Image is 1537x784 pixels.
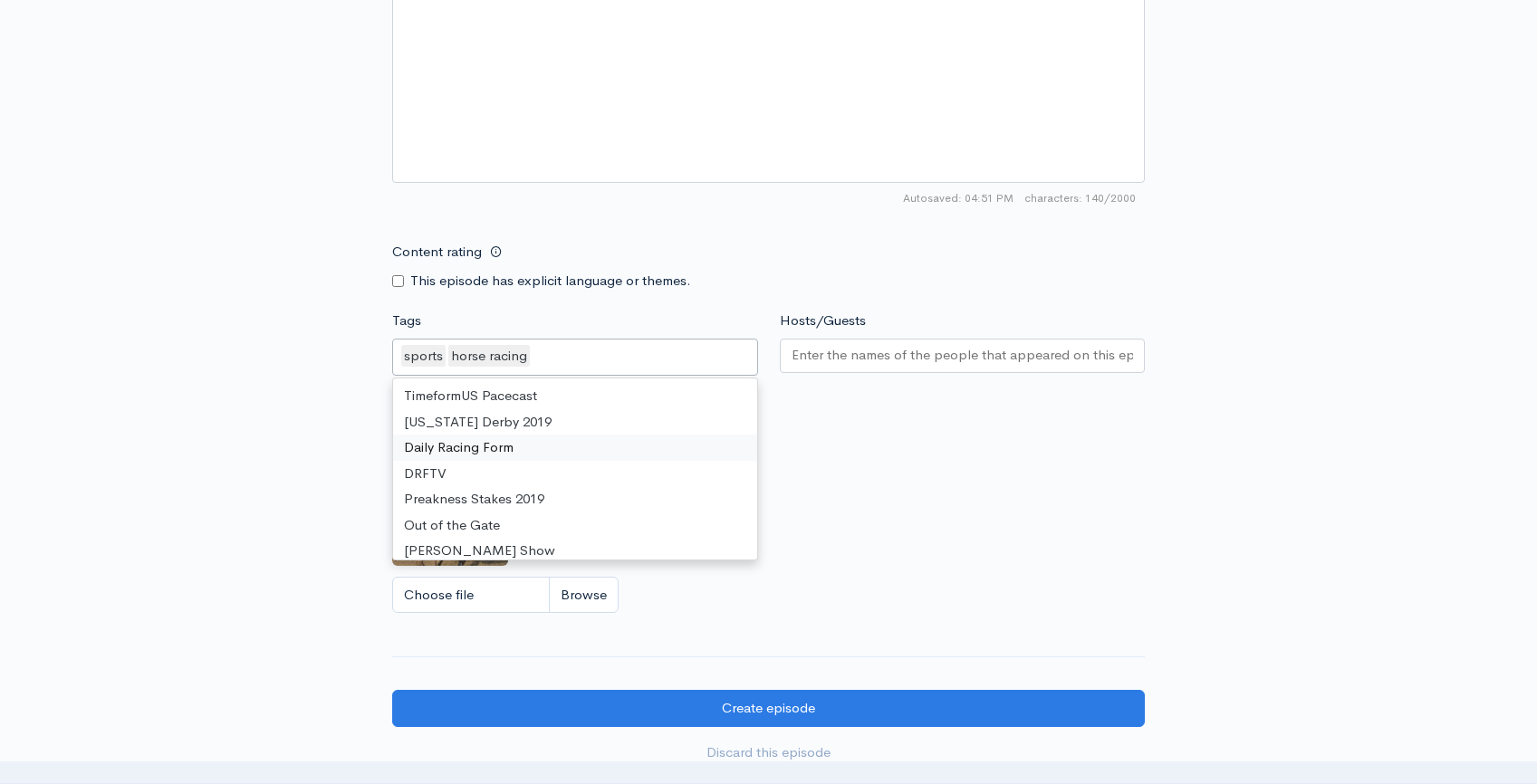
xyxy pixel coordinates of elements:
[393,538,757,564] div: [PERSON_NAME] Show
[393,409,757,435] div: [US_STATE] Derby 2019
[393,512,757,539] div: Out of the Gate
[448,345,530,368] div: horse racing
[792,345,1134,366] input: Enter the names of the people that appeared on this episode
[903,190,1013,206] span: Autosaved: 04:51 PM
[393,486,757,512] div: Preakness Stakes 2019
[393,383,757,409] div: TimeformUS Pacecast
[392,234,482,271] label: Content rating
[393,461,757,487] div: DRFTV
[401,345,446,368] div: sports
[392,425,1145,443] small: If no artwork is selected your default podcast artwork will be used
[392,311,421,331] label: Tags
[392,734,1145,771] a: Discard this episode
[392,690,1145,727] input: Create episode
[410,271,691,292] label: This episode has explicit language or themes.
[780,311,866,331] label: Hosts/Guests
[393,435,757,461] div: Daily Racing Form
[1024,190,1136,206] span: 140/2000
